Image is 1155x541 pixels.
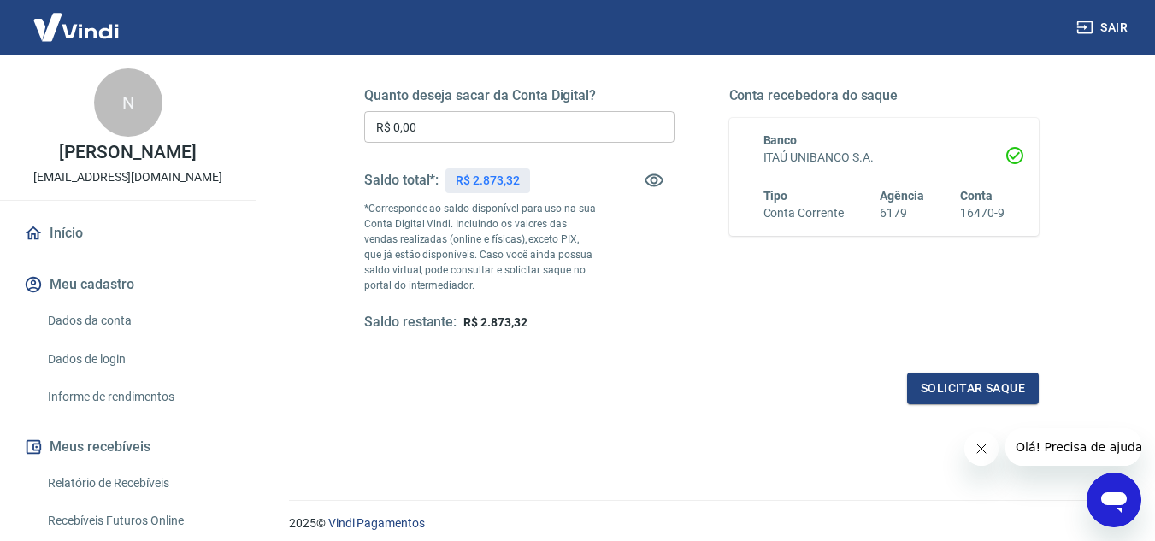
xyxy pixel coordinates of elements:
[21,1,132,53] img: Vindi
[880,204,924,222] h6: 6179
[41,342,235,377] a: Dados de login
[1005,428,1141,466] iframe: Mensagem da empresa
[10,12,144,26] span: Olá! Precisa de ajuda?
[763,189,788,203] span: Tipo
[41,379,235,415] a: Informe de rendimentos
[289,515,1114,532] p: 2025 ©
[1073,12,1134,44] button: Sair
[328,516,425,530] a: Vindi Pagamentos
[880,189,924,203] span: Agência
[33,168,222,186] p: [EMAIL_ADDRESS][DOMAIN_NAME]
[463,315,527,329] span: R$ 2.873,32
[364,314,457,332] h5: Saldo restante:
[94,68,162,137] div: N
[41,466,235,501] a: Relatório de Recebíveis
[960,204,1005,222] h6: 16470-9
[21,266,235,303] button: Meu cadastro
[763,204,844,222] h6: Conta Corrente
[456,172,519,190] p: R$ 2.873,32
[763,149,1005,167] h6: ITAÚ UNIBANCO S.A.
[59,144,196,162] p: [PERSON_NAME]
[364,172,439,189] h5: Saldo total*:
[41,503,235,538] a: Recebíveis Futuros Online
[729,87,1040,104] h5: Conta recebedora do saque
[907,373,1039,404] button: Solicitar saque
[41,303,235,338] a: Dados da conta
[763,133,798,147] span: Banco
[364,87,675,104] h5: Quanto deseja sacar da Conta Digital?
[364,201,597,293] p: *Corresponde ao saldo disponível para uso na sua Conta Digital Vindi. Incluindo os valores das ve...
[21,215,235,252] a: Início
[21,428,235,466] button: Meus recebíveis
[960,189,993,203] span: Conta
[964,432,999,466] iframe: Fechar mensagem
[1087,473,1141,527] iframe: Botão para abrir a janela de mensagens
